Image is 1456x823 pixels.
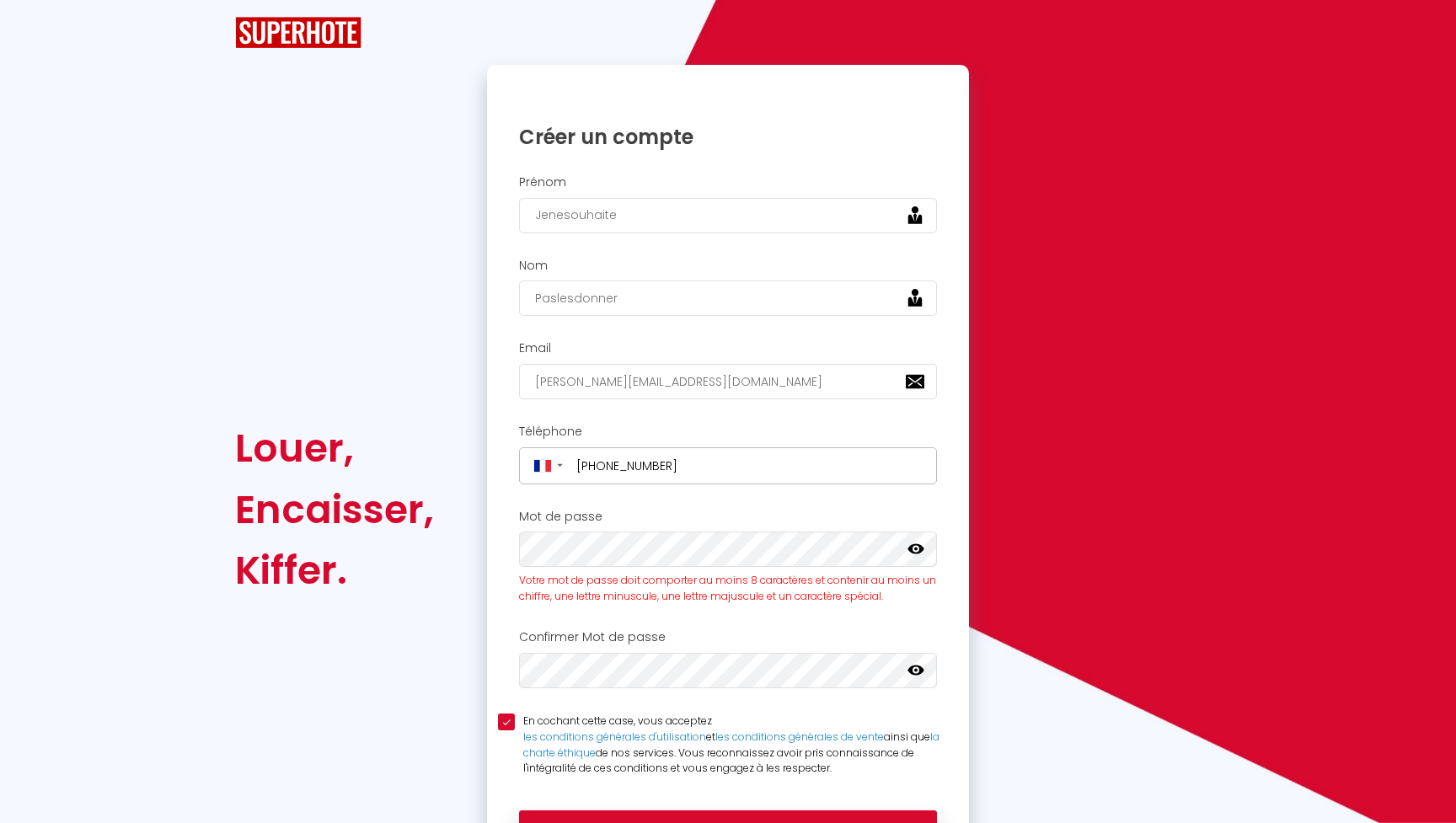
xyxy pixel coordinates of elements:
[519,364,937,399] input: Ton Email
[519,510,937,524] h2: Mot de passe
[515,713,958,777] label: En cochant cette case, vous acceptez
[519,175,937,190] h2: Prénom
[519,425,937,439] h2: Téléphone
[235,418,434,478] div: Louer,
[523,729,958,778] div: et ainsi que de nos services. Vous reconnaissez avoir pris connaissance de l'intégralité de ces c...
[519,341,937,355] h2: Email
[235,540,434,601] div: Kiffer.
[523,729,939,760] a: la charte éthique
[519,124,937,150] h1: Créer un compte
[519,281,937,316] input: Ton Nom
[235,17,361,48] img: SuperHote logo
[570,452,932,479] input: +33 6 12 34 56 78
[519,573,937,605] div: Votre mot de passe doit comporter au moins 8 caractères et contenir au moins un chiffre, une lett...
[523,729,706,744] a: les conditions générales d'utilisation
[13,7,64,57] button: Ouvrir le widget de chat LiveChat
[715,729,884,744] a: les conditions générales de vente
[235,479,434,540] div: Encaisser,
[519,198,937,233] input: Ton Prénom
[555,462,565,469] span: ▼
[519,630,937,644] h2: Confirmer Mot de passe
[519,259,937,273] h2: Nom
